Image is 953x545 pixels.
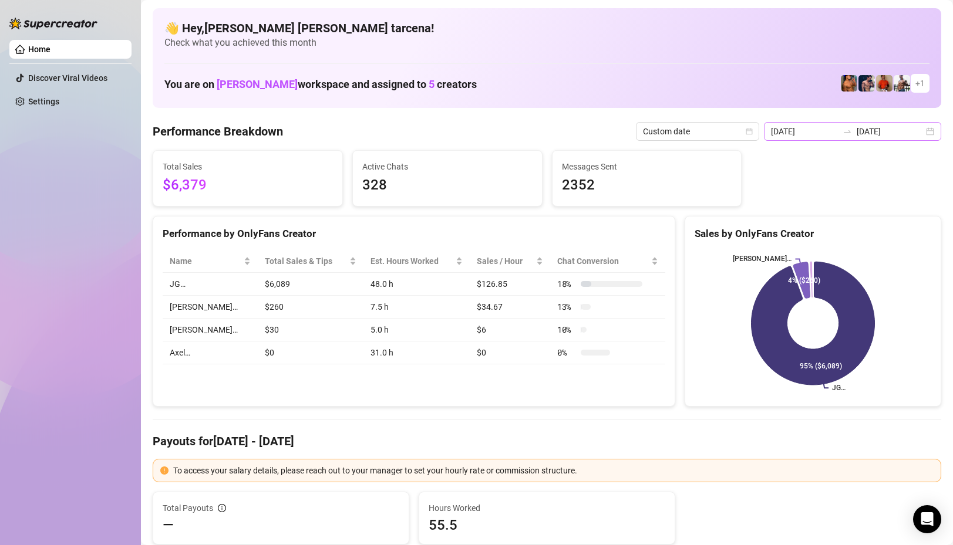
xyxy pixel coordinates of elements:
[562,160,732,173] span: Messages Sent
[28,73,107,83] a: Discover Viral Videos
[557,277,576,290] span: 18 %
[363,273,470,296] td: 48.0 h
[470,273,550,296] td: $126.85
[557,323,576,336] span: 10 %
[28,97,59,106] a: Settings
[164,20,930,36] h4: 👋 Hey, [PERSON_NAME] [PERSON_NAME] tarcena !
[164,78,477,91] h1: You are on workspace and assigned to creators
[857,125,924,138] input: End date
[362,174,533,197] span: 328
[163,296,258,319] td: [PERSON_NAME]…
[163,160,333,173] span: Total Sales
[362,160,533,173] span: Active Chats
[858,75,875,92] img: Axel
[557,255,649,268] span: Chat Conversion
[915,77,925,90] span: + 1
[550,250,665,273] th: Chat Conversion
[160,466,169,475] span: exclamation-circle
[28,45,50,54] a: Home
[363,341,470,364] td: 31.0 h
[163,250,258,273] th: Name
[557,300,576,313] span: 13 %
[173,464,934,477] div: To access your salary details, please reach out to your manager to set your hourly rate or commis...
[746,128,753,135] span: calendar
[9,18,97,29] img: logo-BBDzfeDw.svg
[832,384,846,392] text: JG…
[429,516,665,534] span: 55.5
[217,78,298,90] span: [PERSON_NAME]
[218,504,226,512] span: info-circle
[163,319,258,341] td: [PERSON_NAME]…
[733,255,792,263] text: [PERSON_NAME]…
[470,296,550,319] td: $34.67
[643,123,752,140] span: Custom date
[265,255,347,268] span: Total Sales & Tips
[163,516,174,534] span: —
[153,433,941,449] h4: Payouts for [DATE] - [DATE]
[841,75,857,92] img: JG
[876,75,893,92] img: Justin
[429,502,665,514] span: Hours Worked
[429,78,435,90] span: 5
[163,273,258,296] td: JG…
[371,255,453,268] div: Est. Hours Worked
[258,341,363,364] td: $0
[562,174,732,197] span: 2352
[163,174,333,197] span: $6,379
[557,346,576,359] span: 0 %
[258,296,363,319] td: $260
[258,250,363,273] th: Total Sales & Tips
[153,123,283,140] h4: Performance Breakdown
[470,341,550,364] td: $0
[363,296,470,319] td: 7.5 h
[163,226,665,242] div: Performance by OnlyFans Creator
[258,273,363,296] td: $6,089
[163,502,213,514] span: Total Payouts
[771,125,838,138] input: Start date
[470,319,550,341] td: $6
[470,250,550,273] th: Sales / Hour
[695,226,931,242] div: Sales by OnlyFans Creator
[894,75,910,92] img: JUSTIN
[164,36,930,49] span: Check what you achieved this month
[363,319,470,341] td: 5.0 h
[843,127,852,136] span: swap-right
[163,341,258,364] td: Axel…
[843,127,852,136] span: to
[170,255,241,268] span: Name
[477,255,534,268] span: Sales / Hour
[913,505,941,533] div: Open Intercom Messenger
[258,319,363,341] td: $30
